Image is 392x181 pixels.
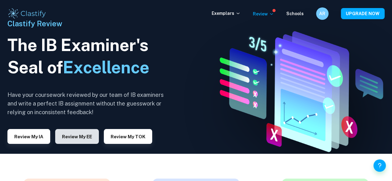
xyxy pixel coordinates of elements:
[204,26,392,155] img: IA Review hero
[212,10,240,17] p: Exemplars
[7,129,50,144] button: Review my IA
[316,7,328,20] button: AR
[63,58,149,77] span: Excellence
[7,91,169,117] h6: Have your coursework reviewed by our team of IB examiners and write a perfect IB assignment witho...
[7,7,47,20] img: Clastify logo
[373,159,386,172] button: Help and Feedback
[319,10,326,17] h6: AR
[286,11,304,16] a: Schools
[7,34,169,79] h1: The IB Examiner's Seal of
[341,8,385,19] button: UPGRADE NOW
[55,129,99,144] button: Review my EE
[253,11,274,17] p: Review
[104,129,152,144] button: Review my TOK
